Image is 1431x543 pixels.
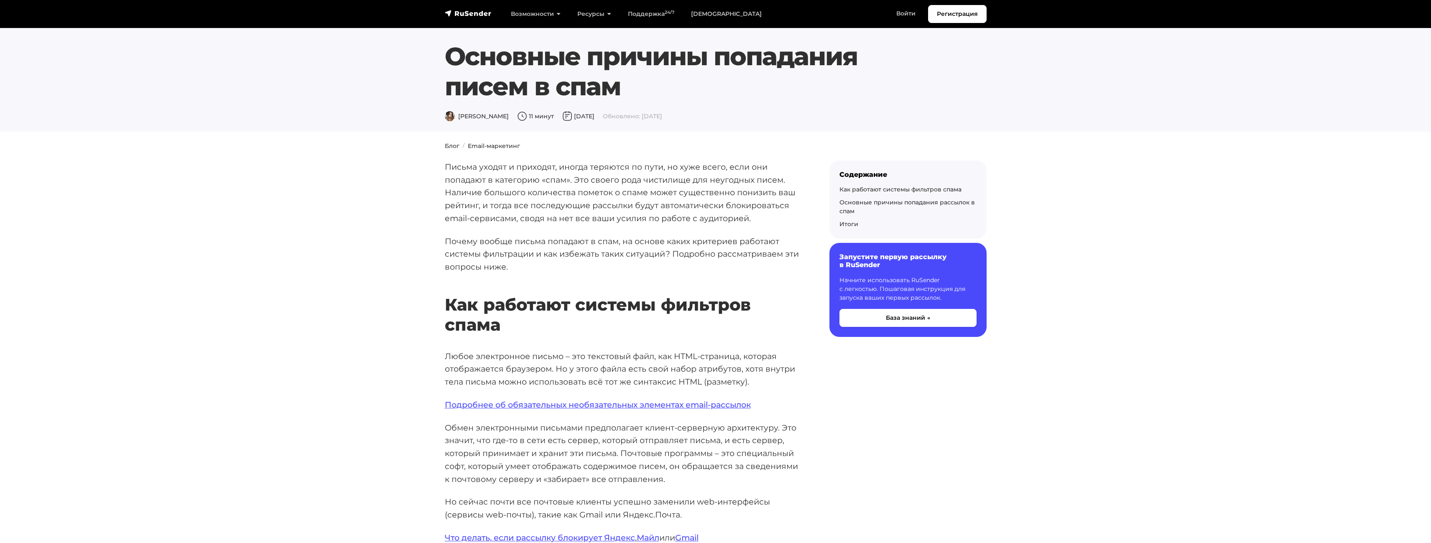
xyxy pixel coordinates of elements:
a: Ресурсы [569,5,620,23]
a: Войти [888,5,924,22]
span: [DATE] [562,112,594,120]
p: Любое электронное письмо – это текстовый файл, как HTML-страница, которая отображается браузером.... [445,350,803,388]
li: Email-маркетинг [459,142,520,150]
a: Gmail [675,533,699,543]
a: Основные причины попадания рассылок в спам [839,199,975,215]
p: Начните использовать RuSender с легкостью. Пошаговая инструкция для запуска ваших первых рассылок. [839,276,977,302]
h6: Запустите первую рассылку в RuSender [839,253,977,269]
img: Время чтения [517,111,527,121]
img: RuSender [445,9,492,18]
a: Регистрация [928,5,987,23]
p: Письма уходят и приходят, иногда теряются по пути, но хуже всего, если они попадают в категорию «... [445,161,803,225]
div: Содержание [839,171,977,178]
p: Обмен электронными письмами предполагает клиент-серверную архитектуру. Это значит, что где-то в с... [445,421,803,486]
h2: Как работают системы фильтров спама [445,270,803,335]
a: Подробнее об обязательных необязательных элементах email-рассылок [445,400,751,410]
span: [PERSON_NAME] [445,112,509,120]
p: Почему вообще письма попадают в спам, на основе каких критериев работают системы фильтрации и как... [445,235,803,273]
a: Итоги [839,220,858,228]
p: Но сейчас почти все почтовые клиенты успешно заменили web-интерфейсы (сервисы web-почты), такие к... [445,495,803,521]
a: Поддержка24/7 [620,5,683,23]
a: Запустите первую рассылку в RuSender Начните использовать RuSender с легкостью. Пошаговая инструк... [829,243,987,337]
a: Возможности [503,5,569,23]
span: Обновлено: [DATE] [603,112,662,120]
a: Майл [637,533,659,543]
img: Дата публикации [562,111,572,121]
a: Как работают системы фильтров спама [839,186,962,193]
span: 11 минут [517,112,554,120]
nav: breadcrumb [440,142,992,150]
button: База знаний → [839,309,977,327]
a: [DEMOGRAPHIC_DATA] [683,5,770,23]
a: Блог [445,142,459,150]
a: Что делать, если рассылку блокирует Яндекс [445,533,635,543]
h1: Основные причины попадания писем в спам [445,41,941,102]
sup: 24/7 [665,10,674,15]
